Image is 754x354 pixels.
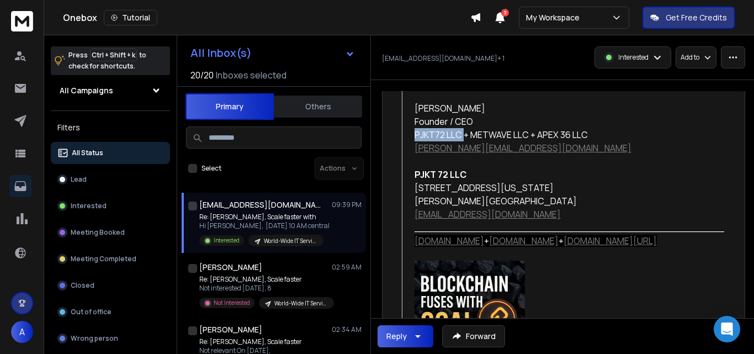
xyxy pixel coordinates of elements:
button: Interested [51,195,170,217]
p: Lead [71,175,87,184]
button: Closed [51,274,170,297]
div: PJKT72 LLC + METWAVE LLC + APEX 36 LLC [415,128,721,141]
p: Re: [PERSON_NAME], Scale faster with [199,213,330,221]
h1: [PERSON_NAME] [199,262,262,273]
button: A [11,321,33,343]
span: Ctrl + Shift + k [90,49,137,61]
a: [PERSON_NAME][EMAIL_ADDRESS][DOMAIN_NAME] [415,142,631,154]
div: Reply [386,331,407,342]
p: Not Interested [214,299,250,307]
p: Meeting Booked [71,228,125,237]
a: [DOMAIN_NAME] [489,235,559,247]
p: [EMAIL_ADDRESS][DOMAIN_NAME] + 1 [382,54,505,63]
button: Primary [185,93,274,120]
a: [DOMAIN_NAME][URL] [564,235,657,247]
p: Press to check for shortcuts. [68,50,146,72]
div: Founder / CEO [415,115,721,128]
p: Interested [71,202,107,210]
h1: [PERSON_NAME] [199,324,262,335]
h1: All Inbox(s) [190,47,252,59]
button: Lead [51,168,170,191]
button: Tutorial [104,10,157,25]
div: [PERSON_NAME][GEOGRAPHIC_DATA] [415,194,721,208]
span: 20 / 20 [190,68,214,82]
p: World-Wide IT Services [264,237,317,245]
strong: PJKT 72 LLC [415,168,466,181]
span: ___________________________________________________ [415,221,724,234]
p: Closed [71,281,94,290]
p: Re: [PERSON_NAME], Scale faster [199,337,332,346]
h3: Inboxes selected [216,68,286,82]
p: Add to [681,53,699,62]
p: 02:34 AM [332,325,362,334]
button: Others [274,94,362,119]
a: [DOMAIN_NAME] [415,235,484,247]
div: Open Intercom Messenger [714,316,740,342]
p: My Workspace [526,12,584,23]
a: [EMAIL_ADDRESS][DOMAIN_NAME] [415,208,561,220]
span: 3 [501,9,509,17]
div: [PERSON_NAME] [415,102,721,115]
button: Get Free Credits [643,7,735,29]
p: Re: [PERSON_NAME], Scale faster [199,275,332,284]
p: 09:39 PM [332,200,362,209]
p: Hi [PERSON_NAME], [DATE] 10 AM central [199,221,330,230]
button: Reply [378,325,433,347]
h3: Filters [51,120,170,135]
button: Out of office [51,301,170,323]
div: Onebox [63,10,470,25]
label: Select [201,164,221,173]
div: [STREET_ADDRESS][US_STATE] [415,181,721,194]
p: World-Wide IT Services [274,299,327,308]
span: + + [415,235,657,247]
p: Interested [618,53,649,62]
p: All Status [72,149,103,157]
button: Meeting Completed [51,248,170,270]
p: Not interested [DATE], 8 [199,284,332,293]
button: Wrong person [51,327,170,350]
button: All Status [51,142,170,164]
button: All Campaigns [51,80,170,102]
p: 02:59 AM [332,263,362,272]
p: Out of office [71,308,111,316]
p: Meeting Completed [71,255,136,263]
p: Wrong person [71,334,118,343]
button: Meeting Booked [51,221,170,244]
p: Interested [214,236,240,245]
button: All Inbox(s) [182,42,364,64]
h1: [EMAIL_ADDRESS][DOMAIN_NAME] +1 [199,199,321,210]
button: Forward [442,325,505,347]
p: Get Free Credits [666,12,727,23]
h1: All Campaigns [60,85,113,96]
